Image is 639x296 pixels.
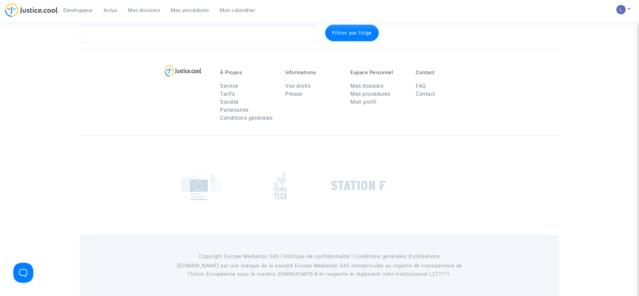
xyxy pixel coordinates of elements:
a: Mes procédures [165,5,214,15]
span: Actus [104,7,117,13]
p: Espace Personnel [350,70,406,75]
p: À Propos [220,70,275,75]
a: Mes procédures [350,91,390,97]
img: logo-lg.svg [165,65,202,77]
img: french_tech.png [274,172,287,200]
span: Mon calendrier [220,7,255,13]
a: Contact [416,91,435,97]
a: Tarifs [220,91,235,97]
p: Copyright Europe Mediation SAS l Politique de confidentialité l Conditions générales d’utilisa... [168,252,471,261]
a: Mes dossiers [122,5,165,15]
a: Mon calendrier [214,5,261,15]
a: Service [220,83,238,89]
a: Vos droits [285,83,311,89]
img: AATXAJzI13CaqkJmx-MOQUbNyDE09GJ9dorwRvFSQZdH=s96-c [616,5,626,14]
a: Actus [98,5,123,15]
a: Développeur [58,5,98,15]
a: FAQ [416,83,426,89]
a: Mes dossiers [350,83,383,89]
span: Mes dossiers [128,7,160,13]
a: Presse [285,91,302,97]
iframe: Help Scout Beacon - Open [13,263,33,283]
img: jc-logo.svg [5,3,58,17]
span: Filtrer par litige [332,30,372,36]
a: Partenaires [220,107,249,113]
p: Contact [416,70,471,75]
p: [DOMAIN_NAME] est une marque de la société Europe Mediation SAS immatriculée au registre de tr... [168,262,471,278]
span: Développeur [63,7,93,13]
span: Mes procédures [171,7,209,13]
a: Mon profil [350,99,376,105]
p: Informations [285,70,340,75]
img: europe_commision.png [181,171,223,200]
img: stationf.png [331,181,386,191]
a: Conditions générales [220,115,273,121]
a: Société [220,99,239,105]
